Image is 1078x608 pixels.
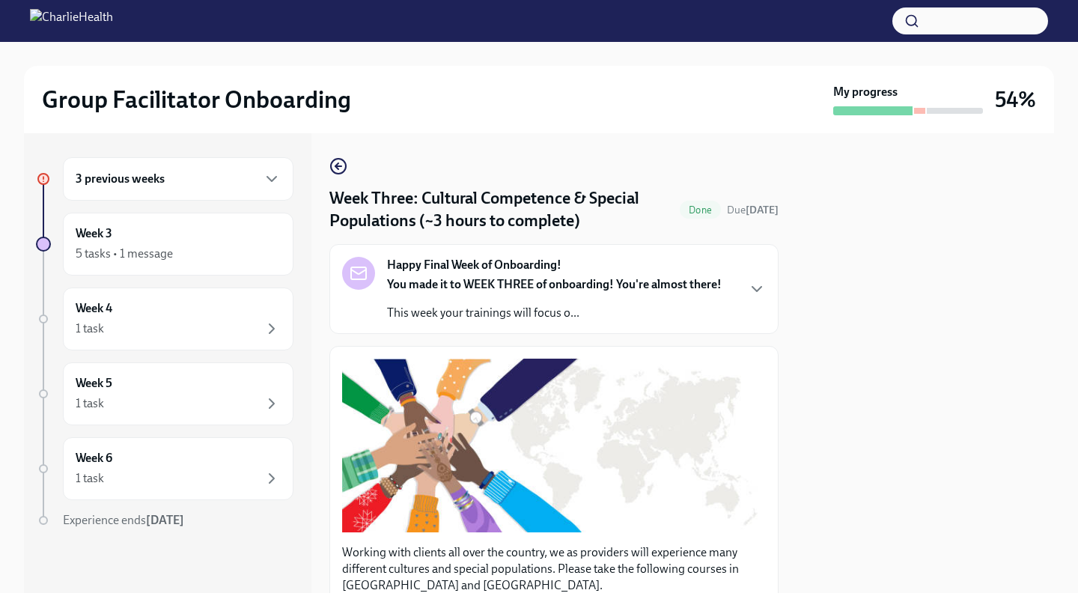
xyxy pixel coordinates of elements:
strong: [DATE] [146,513,184,527]
h6: Week 5 [76,375,112,392]
h6: 3 previous weeks [76,171,165,187]
div: 3 previous weeks [63,157,293,201]
a: Week 51 task [36,362,293,425]
span: September 23rd, 2025 10:00 [727,203,779,217]
p: This week your trainings will focus o... [387,305,722,321]
h6: Week 4 [76,300,112,317]
strong: You made it to WEEK THREE of onboarding! You're almost there! [387,277,722,291]
h4: Week Three: Cultural Competence & Special Populations (~3 hours to complete) [329,187,674,232]
div: 1 task [76,395,104,412]
strong: Happy Final Week of Onboarding! [387,257,561,273]
h3: 54% [995,86,1036,113]
button: Zoom image [342,359,766,532]
strong: [DATE] [746,204,779,216]
div: 1 task [76,320,104,337]
a: Week 61 task [36,437,293,500]
div: 1 task [76,470,104,487]
strong: My progress [833,84,898,100]
p: Working with clients all over the country, we as providers will experience many different culture... [342,544,766,594]
h2: Group Facilitator Onboarding [42,85,351,115]
img: CharlieHealth [30,9,113,33]
a: Week 35 tasks • 1 message [36,213,293,276]
div: 5 tasks • 1 message [76,246,173,262]
h6: Week 3 [76,225,112,242]
span: Experience ends [63,513,184,527]
h6: Week 6 [76,450,112,466]
a: Week 41 task [36,288,293,350]
span: Due [727,204,779,216]
span: Done [680,204,721,216]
